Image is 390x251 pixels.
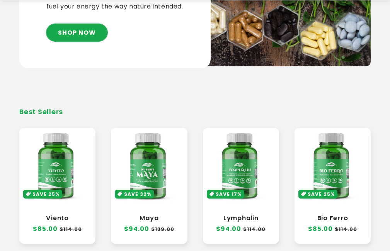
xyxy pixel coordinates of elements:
[19,128,371,244] ul: Slider
[119,214,179,222] a: Maya
[19,108,371,116] h2: Best Sellers
[302,214,363,222] a: Bio Ferro
[27,214,88,222] a: Viento
[211,214,271,222] a: Lymphalin
[46,24,107,41] a: SHOP NOW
